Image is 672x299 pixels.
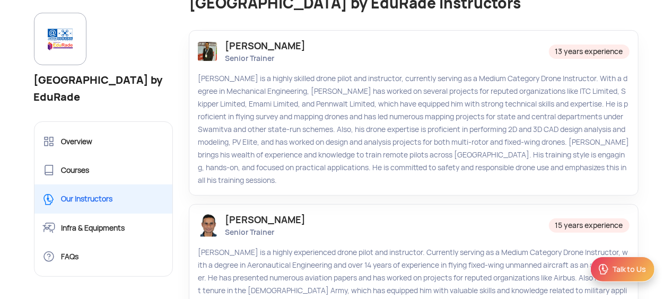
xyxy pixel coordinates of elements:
[225,213,306,227] div: [PERSON_NAME]
[549,218,630,233] div: 15 years experience
[612,264,646,275] div: Talk to Us
[43,22,77,56] img: WHATSAPP%20BUSINESS%20LOGO.jpg
[34,156,173,184] a: Courses
[198,72,630,187] div: [PERSON_NAME] is a highly skilled drone pilot and instructor, currently serving as a Medium Categ...
[225,39,306,53] div: [PERSON_NAME]
[34,242,173,271] a: FAQs
[34,184,173,213] a: Our Instructors
[34,127,173,156] a: Overview
[597,263,610,276] img: ic_Support.svg
[225,53,306,64] div: Senior Trainer
[549,45,630,59] div: 13 years experience
[34,72,173,105] div: [GEOGRAPHIC_DATA] by EduRade
[34,214,173,242] a: Infra & Equipments
[225,227,306,238] div: Senior Trainer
